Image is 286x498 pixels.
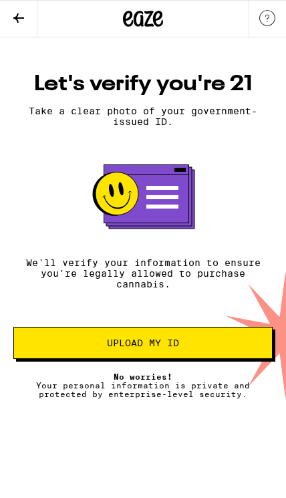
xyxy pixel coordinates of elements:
span: Upload my ID [107,338,179,348]
p: Your personal information is private and protected by enterprise-level security. [13,372,273,398]
button: Upload my ID [13,327,273,359]
p: Take a clear photo of your government-issued ID. [13,106,273,127]
h1: Let's verify you're 21 [13,71,273,98]
p: We'll verify your information to ensure you're legally allowed to purchase cannabis. [13,257,273,289]
span: No worries! [114,372,172,381]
